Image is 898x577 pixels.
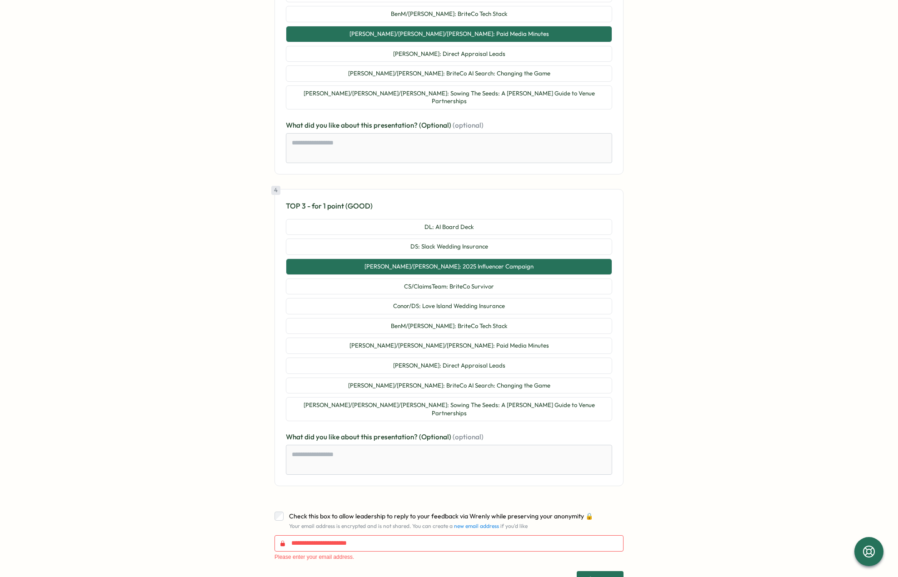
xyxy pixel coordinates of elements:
button: [PERSON_NAME]: Direct Appraisal Leads [286,358,612,374]
span: this [361,121,374,129]
span: about [341,433,361,441]
button: DL: AI Board Deck [286,219,612,235]
p: TOP 3 - for 1 point (GOOD) [286,200,612,212]
button: [PERSON_NAME]/[PERSON_NAME]/[PERSON_NAME]: Sowing The Seeds: A [PERSON_NAME] Guide to Venue Partn... [286,85,612,109]
button: [PERSON_NAME]/[PERSON_NAME]/[PERSON_NAME]: Sowing The Seeds: A [PERSON_NAME] Guide to Venue Partn... [286,397,612,421]
span: Your email address is encrypted and is not shared. You can create a if you'd like [289,522,528,529]
button: DS: Slack Wedding Insurance [286,239,612,255]
span: Check this box to allow leadership to reply to your feedback via Wrenly while preserving your ano... [289,512,593,520]
span: like [329,121,341,129]
span: did [304,433,316,441]
button: CS/ClaimsTeam: BriteCo Survivor [286,279,612,295]
span: did [304,121,316,129]
button: [PERSON_NAME]/[PERSON_NAME]: BriteCo AI Search: Changing the Game [286,65,612,82]
div: 4 [271,186,280,195]
a: new email address [454,522,499,529]
button: [PERSON_NAME]/[PERSON_NAME]/[PERSON_NAME]: Paid Media Minutes [286,26,612,42]
span: What [286,121,304,129]
span: presentation? [374,121,419,129]
span: (Optional) [419,433,453,441]
span: (optional) [453,433,484,441]
button: BenM/[PERSON_NAME]: BriteCo Tech Stack [286,318,612,334]
button: Conor/DS: Love Island Wedding Insurance [286,298,612,314]
button: [PERSON_NAME]/[PERSON_NAME]/[PERSON_NAME]: Paid Media Minutes [286,338,612,354]
span: (Optional) [419,121,453,129]
span: What [286,433,304,441]
div: Please enter your email address. [274,554,624,560]
span: (optional) [453,121,484,129]
span: presentation? [374,433,419,441]
button: [PERSON_NAME]/[PERSON_NAME]: 2025 Influencer Campaign [286,259,612,275]
span: like [329,433,341,441]
span: this [361,433,374,441]
span: about [341,121,361,129]
button: [PERSON_NAME]: Direct Appraisal Leads [286,46,612,62]
span: you [316,121,329,129]
button: BenM/[PERSON_NAME]: BriteCo Tech Stack [286,6,612,22]
span: you [316,433,329,441]
button: [PERSON_NAME]/[PERSON_NAME]: BriteCo AI Search: Changing the Game [286,378,612,394]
